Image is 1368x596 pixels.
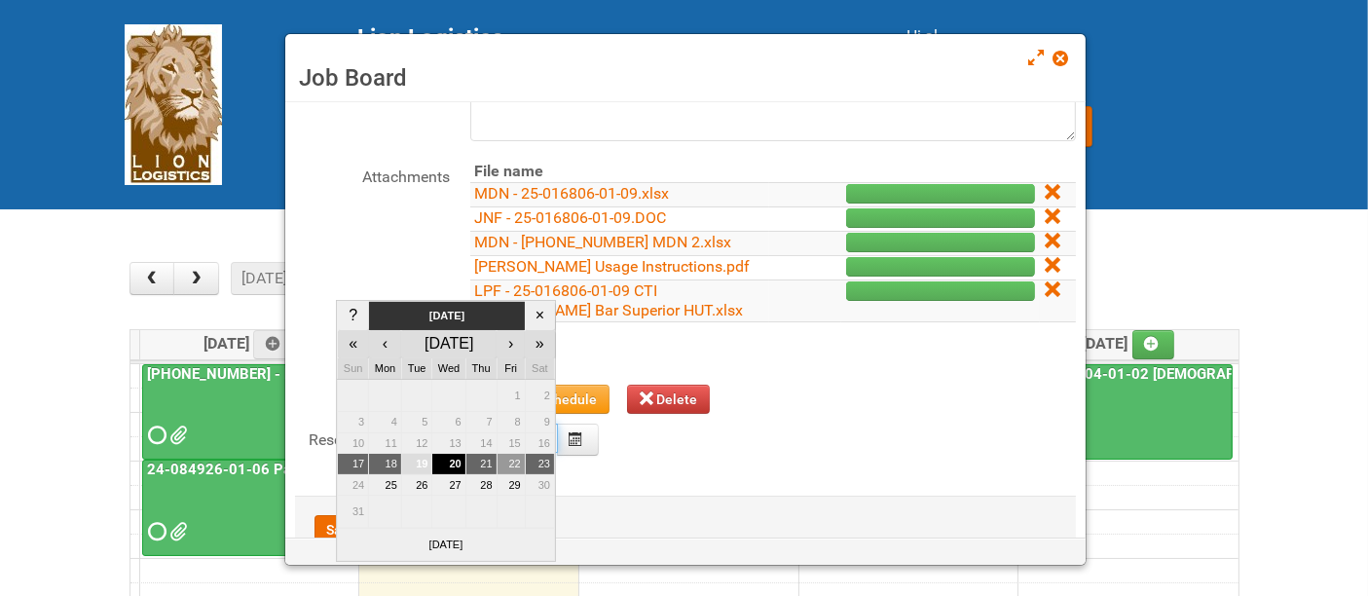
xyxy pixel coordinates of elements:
td: Sun [338,358,369,380]
td: 8 [497,412,525,433]
td: 21 [465,454,497,475]
div: ‹ [371,332,399,355]
td: 31 [338,496,369,529]
a: Add an event [1132,330,1175,359]
span: Requested [149,525,163,539]
td: 27 [432,474,465,496]
td: 3 [338,412,369,433]
td: 5 [401,412,432,433]
div: › [499,332,523,355]
td: 26 [401,474,432,496]
td: Mon [369,358,402,380]
td: Sat [525,358,554,380]
td: 17 [338,454,369,475]
a: 24-084926-01-06 Pack Collab Wand Tint [144,461,425,478]
td: 22 [497,454,525,475]
a: [PHONE_NUMBER] - R+F InnoCPT [144,365,374,383]
td: 30 [525,474,554,496]
div: Hi al, [907,24,1244,48]
td: [DATE] [369,302,525,330]
a: Add an event [253,330,296,359]
h3: Job Board [300,63,1071,93]
td: Thu [465,358,497,380]
a: 24-084926-01-06 Pack Collab Wand Tint [142,460,353,556]
td: 7 [465,412,497,433]
a: [PERSON_NAME] Usage Instructions.pdf [475,257,751,276]
span: Lion Logistics [358,24,504,52]
td: 6 [432,412,465,433]
td: 12 [401,432,432,454]
td: 14 [465,432,497,454]
td: 1 [497,379,525,412]
button: [DATE] [231,262,297,295]
a: LPF - 25-016806-01-09 CTI [PERSON_NAME] Bar Superior HUT.xlsx [475,281,744,319]
td: 10 [338,432,369,454]
a: JNF - 25-016806-01-09.DOC [475,208,667,227]
td: 15 [497,432,525,454]
td: 19 [401,454,432,475]
td: 23 [525,454,554,475]
a: [PHONE_NUMBER] - R+F InnoCPT [142,364,353,461]
div: » [528,332,552,355]
td: 16 [525,432,554,454]
span: [DATE] [203,334,296,353]
td: Wed [432,358,465,380]
td: 24 [338,474,369,496]
td: 2 [525,379,554,412]
td: 4 [369,412,402,433]
td: 9 [525,412,554,433]
a: Lion Logistics [125,94,222,113]
span: MDN 25-032854-01-08 Left overs.xlsx MOR 25-032854-01-08.xlsm 25_032854_01_LABELS_Lion.xlsx MDN 25... [170,428,184,442]
td: 28 [465,474,497,496]
td: 20 [432,454,465,475]
span: grp 1001 2..jpg group 1001 1..jpg MOR 24-084926-01-08.xlsm Labels 24-084926-01-06 Pack Collab Wan... [170,525,184,539]
div: [DATE] [404,332,495,355]
div: ? [340,304,366,327]
img: Lion Logistics [125,24,222,185]
td: Tue [401,358,432,380]
div: × [528,304,552,327]
button: Save [314,515,370,544]
label: Reschedule For Date [295,424,451,452]
td: [DATE] [338,528,555,561]
td: 25 [369,474,402,496]
div: [STREET_ADDRESS] [GEOGRAPHIC_DATA] tel: [PHONE_NUMBER] [358,24,859,163]
button: Calendar [557,424,600,456]
label: Attachments [295,161,451,189]
a: MDN - [PHONE_NUMBER] MDN 2.xlsx [475,233,732,251]
td: 13 [432,432,465,454]
a: 25-039404-01-02 [DEMOGRAPHIC_DATA] Wet Shave SQM [1020,364,1233,461]
td: 11 [369,432,402,454]
button: Delete [627,385,711,414]
td: 18 [369,454,402,475]
td: 29 [497,474,525,496]
span: [DATE] [1083,334,1175,353]
td: Fri [497,358,525,380]
th: File name [470,161,769,183]
span: Requested [149,428,163,442]
div: « [340,332,366,355]
a: MDN - 25-016806-01-09.xlsx [475,184,670,203]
